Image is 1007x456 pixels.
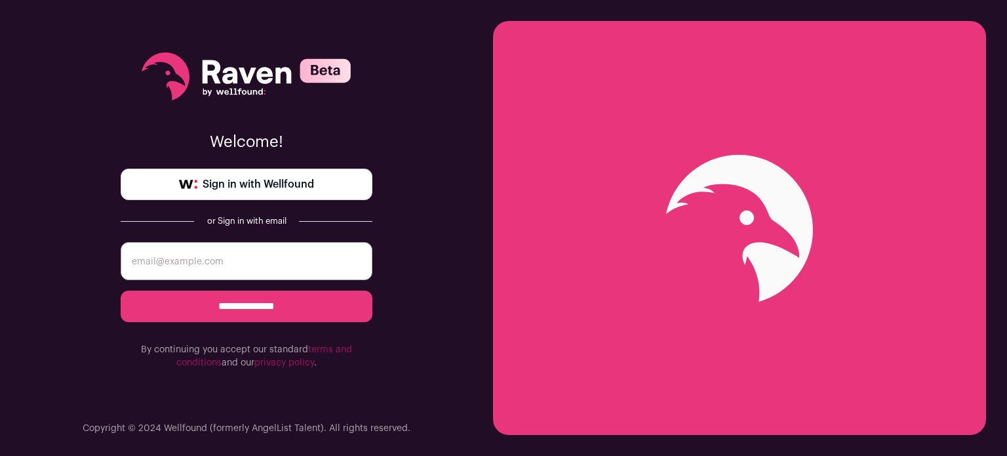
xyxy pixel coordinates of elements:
[83,422,410,435] p: Copyright © 2024 Wellfound (formerly AngelList Talent). All rights reserved.
[121,132,372,153] p: Welcome!
[121,242,372,280] input: email@example.com
[121,169,372,200] a: Sign in with Wellfound
[121,343,372,369] p: By continuing you accept our standard and our .
[179,180,197,189] img: wellfound-symbol-flush-black-fb3c872781a75f747ccb3a119075da62bfe97bd399995f84a933054e44a575c4.png
[254,358,314,367] a: privacy policy
[203,176,314,192] span: Sign in with Wellfound
[205,216,288,226] div: or Sign in with email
